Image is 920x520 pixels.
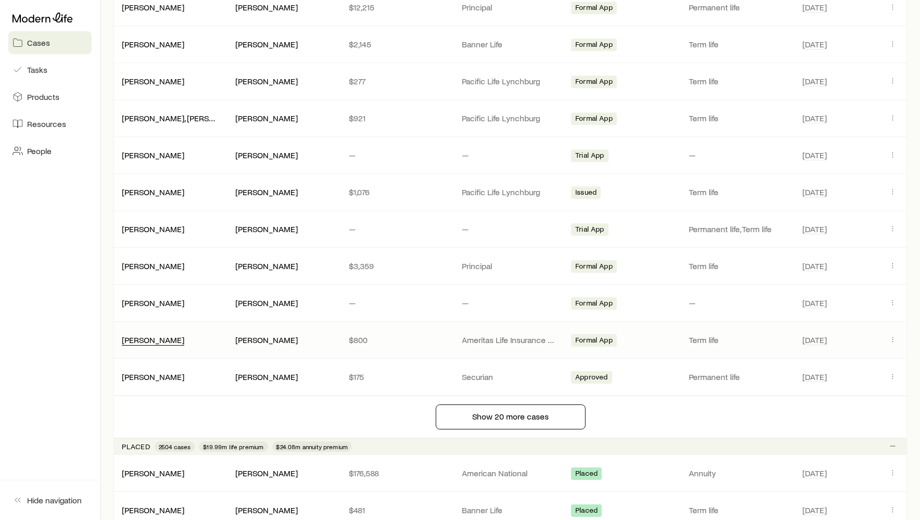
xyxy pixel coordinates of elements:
p: $176,588 [349,468,446,478]
p: Banner Life [462,39,559,49]
span: [DATE] [802,39,827,49]
span: Products [27,92,59,102]
div: [PERSON_NAME] [122,505,184,516]
span: 2504 cases [159,442,191,451]
p: Pacific Life Lynchburg [462,113,559,123]
div: [PERSON_NAME] [235,335,298,346]
a: [PERSON_NAME] [122,261,184,271]
a: [PERSON_NAME] [122,372,184,382]
div: [PERSON_NAME] [235,2,298,13]
div: [PERSON_NAME] [235,298,298,309]
span: $24.08m annuity premium [276,442,348,451]
span: Tasks [27,65,47,75]
div: [PERSON_NAME] [122,468,184,479]
p: Term life [689,113,786,123]
p: Pacific Life Lynchburg [462,187,559,197]
p: — [462,298,559,308]
p: $3,359 [349,261,446,271]
a: [PERSON_NAME] [122,39,184,49]
div: [PERSON_NAME] [122,261,184,272]
p: Term life [689,261,786,271]
span: [DATE] [802,150,827,160]
span: People [27,146,52,156]
p: Term life [689,505,786,515]
p: $2,145 [349,39,446,49]
p: — [349,298,446,308]
p: — [462,150,559,160]
div: [PERSON_NAME] [235,150,298,161]
p: Term life [689,76,786,86]
span: Cases [27,37,50,48]
p: $12,215 [349,2,446,12]
a: [PERSON_NAME] [122,224,184,234]
p: Banner Life [462,505,559,515]
span: Formal App [575,299,613,310]
p: — [689,150,786,160]
span: Formal App [575,336,613,347]
span: [DATE] [802,113,827,123]
p: — [689,298,786,308]
a: Products [8,85,92,108]
p: Permanent life, Term life [689,224,786,234]
button: Hide navigation [8,489,92,512]
div: [PERSON_NAME] [235,372,298,383]
span: Trial App [575,151,604,162]
p: Term life [689,335,786,345]
p: Term life [689,39,786,49]
a: [PERSON_NAME] [122,505,184,515]
div: [PERSON_NAME] [122,76,184,87]
a: Tasks [8,58,92,81]
p: Ameritas Life Insurance Corp. (Ameritas) [462,335,559,345]
span: Placed [575,506,598,517]
div: [PERSON_NAME] [122,335,184,346]
div: [PERSON_NAME] [122,187,184,198]
div: [PERSON_NAME] [235,187,298,198]
p: Term life [689,187,786,197]
span: [DATE] [802,468,827,478]
p: — [349,150,446,160]
p: Permanent life [689,372,786,382]
span: [DATE] [802,298,827,308]
span: Formal App [575,77,613,88]
div: [PERSON_NAME] [235,505,298,516]
span: Issued [575,188,597,199]
div: [PERSON_NAME] [122,224,184,235]
span: Formal App [575,40,613,51]
a: [PERSON_NAME], [PERSON_NAME] [122,113,249,123]
p: Securian [462,372,559,382]
div: [PERSON_NAME] [122,298,184,309]
p: $277 [349,76,446,86]
a: [PERSON_NAME] [122,76,184,86]
span: [DATE] [802,505,827,515]
div: [PERSON_NAME] [235,468,298,479]
span: [DATE] [802,261,827,271]
div: [PERSON_NAME] [122,2,184,13]
a: People [8,139,92,162]
span: Formal App [575,262,613,273]
p: Principal [462,261,559,271]
a: Cases [8,31,92,54]
span: $19.99m life premium [203,442,263,451]
span: Hide navigation [27,495,82,505]
span: [DATE] [802,187,827,197]
p: American National [462,468,559,478]
span: Resources [27,119,66,129]
div: [PERSON_NAME] [122,39,184,50]
div: [PERSON_NAME] [235,224,298,235]
span: [DATE] [802,224,827,234]
p: Principal [462,2,559,12]
p: $175 [349,372,446,382]
p: — [462,224,559,234]
span: [DATE] [802,335,827,345]
a: [PERSON_NAME] [122,298,184,308]
span: [DATE] [802,372,827,382]
span: Formal App [575,3,613,14]
p: $800 [349,335,446,345]
p: Permanent life [689,2,786,12]
a: [PERSON_NAME] [122,335,184,345]
a: [PERSON_NAME] [122,2,184,12]
span: [DATE] [802,2,827,12]
div: [PERSON_NAME] [235,113,298,124]
span: [DATE] [802,76,827,86]
a: Resources [8,112,92,135]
